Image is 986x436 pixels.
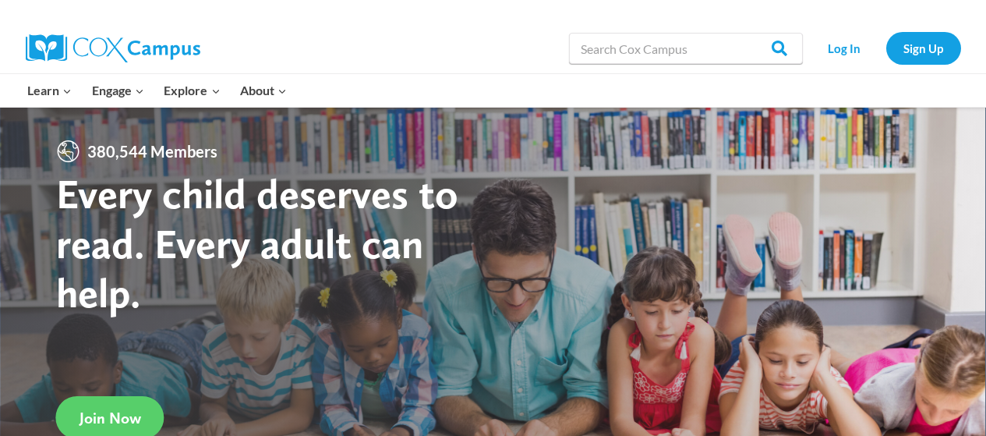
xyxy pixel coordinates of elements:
span: 380,544 Members [81,139,224,164]
a: Sign Up [886,32,961,64]
nav: Primary Navigation [18,74,297,107]
img: Cox Campus [26,34,200,62]
input: Search Cox Campus [569,33,803,64]
span: About [240,80,287,101]
nav: Secondary Navigation [811,32,961,64]
a: Log In [811,32,878,64]
span: Join Now [80,409,141,427]
span: Learn [27,80,72,101]
strong: Every child deserves to read. Every adult can help. [56,168,458,317]
span: Engage [92,80,144,101]
span: Explore [164,80,220,101]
